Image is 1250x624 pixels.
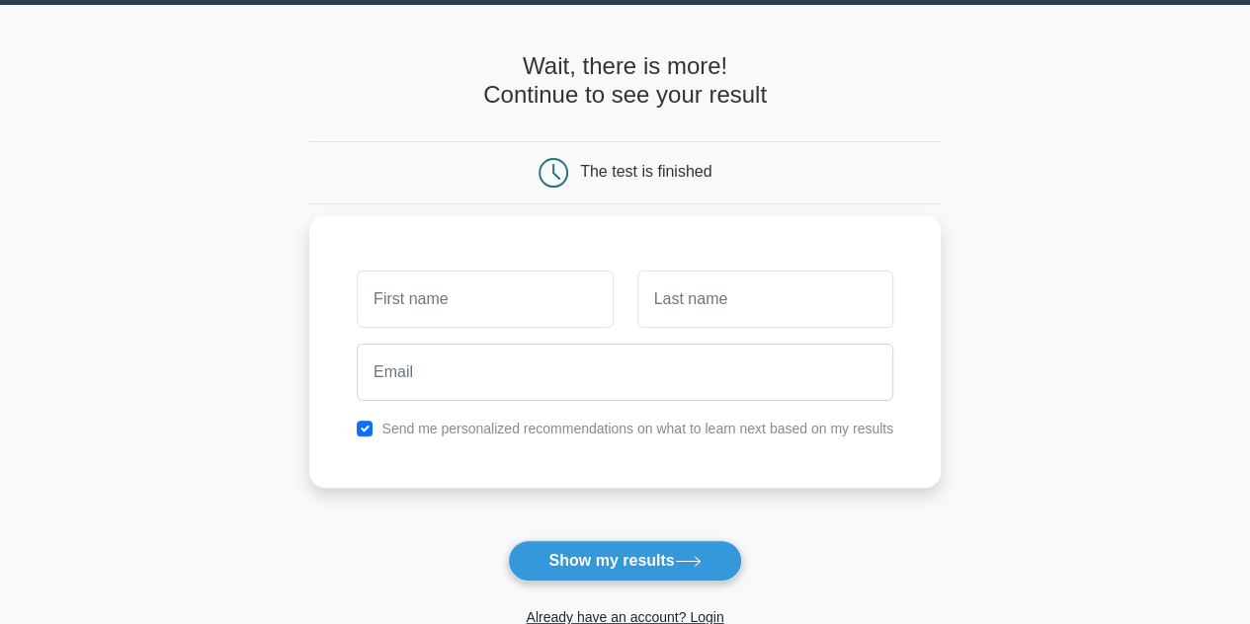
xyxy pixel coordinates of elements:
input: Last name [637,271,893,328]
button: Show my results [508,540,741,582]
input: First name [357,271,613,328]
h4: Wait, there is more! Continue to see your result [309,52,941,110]
input: Email [357,344,893,401]
div: The test is finished [580,163,711,180]
label: Send me personalized recommendations on what to learn next based on my results [381,421,893,436]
